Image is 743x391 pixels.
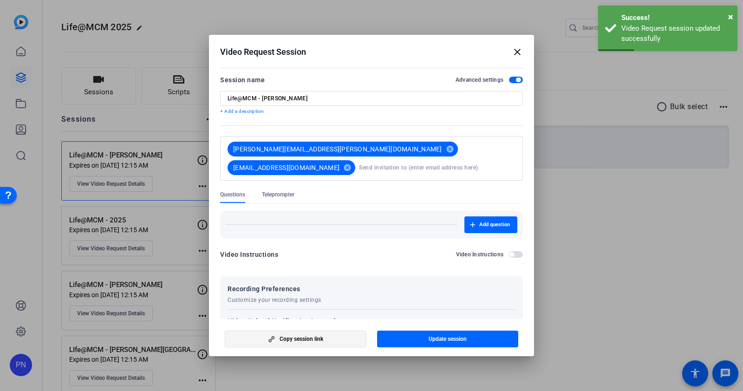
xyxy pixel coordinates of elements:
[464,216,517,233] button: Add question
[728,11,733,22] span: ×
[621,13,730,23] div: Success!
[512,46,523,58] mat-icon: close
[621,23,730,44] div: Video Request session updated successfully
[442,145,458,153] mat-icon: cancel
[225,331,366,347] button: Copy session link
[456,76,503,84] h2: Advanced settings
[220,249,278,260] div: Video Instructions
[280,335,323,343] span: Copy session link
[228,296,321,304] span: Customize your recording settings
[220,46,523,58] div: Video Request Session
[228,95,515,102] input: Enter Session Name
[429,335,467,343] span: Update session
[728,10,733,24] button: Close
[456,251,504,258] h2: Video Instructions
[233,163,339,172] span: [EMAIL_ADDRESS][DOMAIN_NAME]
[479,221,510,228] span: Add question
[339,163,355,172] mat-icon: cancel
[228,283,321,294] span: Recording Preferences
[220,191,245,198] span: Questions
[220,108,523,115] p: + Add a description
[262,191,294,198] span: Teleprompter
[359,158,515,177] input: Send invitation to (enter email address here)
[228,315,515,345] label: Video Upload Notification Interval
[233,144,442,154] span: [PERSON_NAME][EMAIL_ADDRESS][PERSON_NAME][DOMAIN_NAME]
[377,331,519,347] button: Update session
[220,74,265,85] div: Session name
